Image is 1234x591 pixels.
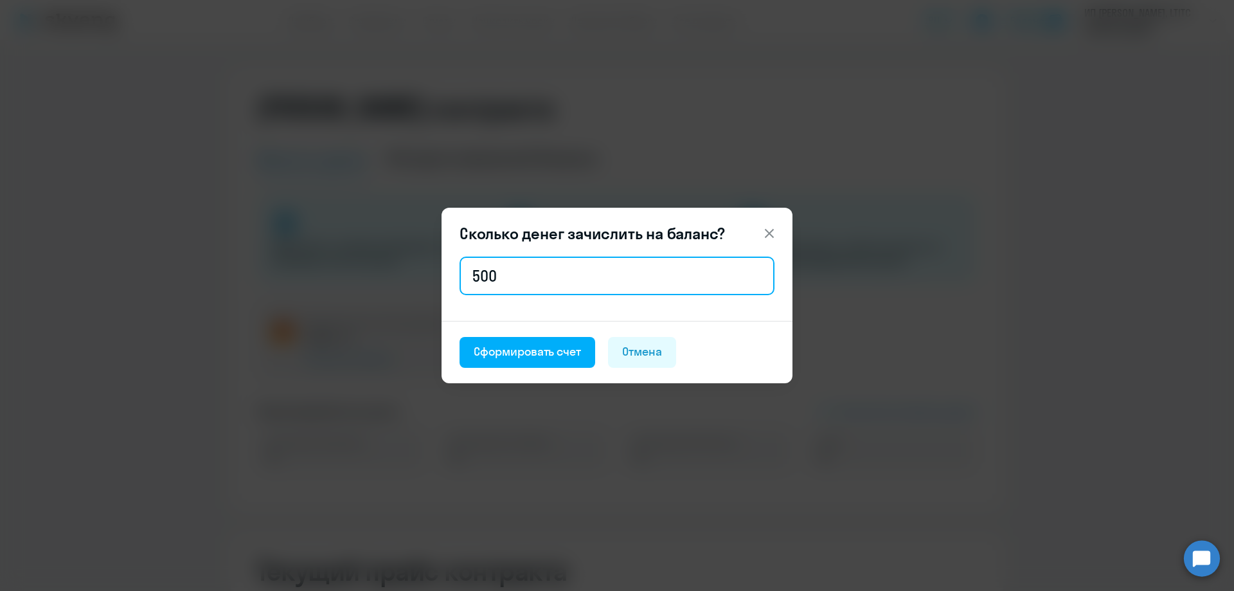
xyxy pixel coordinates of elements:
button: Отмена [608,337,676,368]
header: Сколько денег зачислить на баланс? [442,223,792,244]
div: Сформировать счет [474,343,581,360]
input: 1 000 000 000 € [460,257,774,295]
div: Отмена [622,343,662,360]
button: Сформировать счет [460,337,595,368]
